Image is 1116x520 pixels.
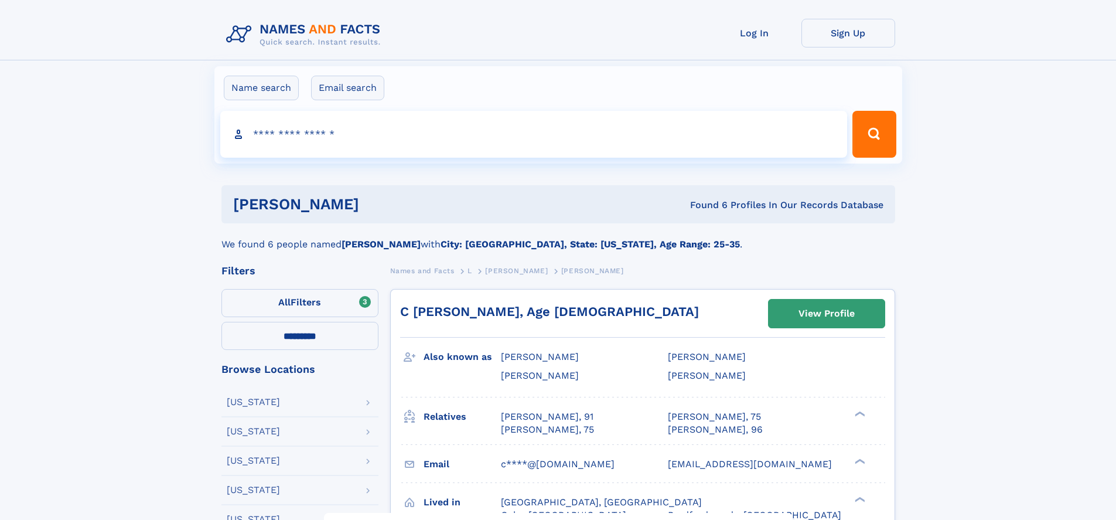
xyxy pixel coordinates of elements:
span: [PERSON_NAME] [668,370,746,381]
div: View Profile [798,300,855,327]
h3: Also known as [424,347,501,367]
img: Logo Names and Facts [221,19,390,50]
a: [PERSON_NAME], 91 [501,410,593,423]
div: ❯ [852,457,866,465]
a: [PERSON_NAME], 96 [668,423,763,436]
span: [GEOGRAPHIC_DATA], [GEOGRAPHIC_DATA] [501,497,702,508]
a: [PERSON_NAME], 75 [501,423,594,436]
div: ❯ [852,410,866,417]
input: search input [220,111,848,158]
h3: Relatives [424,407,501,427]
span: [PERSON_NAME] [501,351,579,362]
a: Sign Up [801,19,895,47]
b: [PERSON_NAME] [342,239,421,250]
div: [US_STATE] [227,485,280,495]
a: [PERSON_NAME], 75 [668,410,761,423]
div: ❯ [852,495,866,503]
div: [US_STATE] [227,456,280,465]
span: [PERSON_NAME] [668,351,746,362]
h1: [PERSON_NAME] [233,197,525,212]
button: Search Button [852,111,896,158]
span: L [467,267,472,275]
a: C [PERSON_NAME], Age [DEMOGRAPHIC_DATA] [400,304,699,319]
div: We found 6 people named with . [221,223,895,251]
label: Filters [221,289,378,317]
span: [PERSON_NAME] [485,267,548,275]
a: Names and Facts [390,263,455,278]
div: [US_STATE] [227,427,280,436]
h3: Lived in [424,492,501,512]
b: City: [GEOGRAPHIC_DATA], State: [US_STATE], Age Range: 25-35 [441,239,740,250]
div: [US_STATE] [227,397,280,407]
div: Browse Locations [221,364,378,375]
a: L [467,263,472,278]
div: Filters [221,266,378,276]
a: View Profile [769,300,885,328]
span: [PERSON_NAME] [561,267,624,275]
span: All [278,297,291,308]
label: Name search [224,76,299,100]
a: [PERSON_NAME] [485,263,548,278]
a: Log In [708,19,801,47]
label: Email search [311,76,384,100]
span: [PERSON_NAME] [501,370,579,381]
div: Found 6 Profiles In Our Records Database [524,199,883,212]
h3: Email [424,454,501,474]
span: [EMAIL_ADDRESS][DOMAIN_NAME] [668,458,832,470]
